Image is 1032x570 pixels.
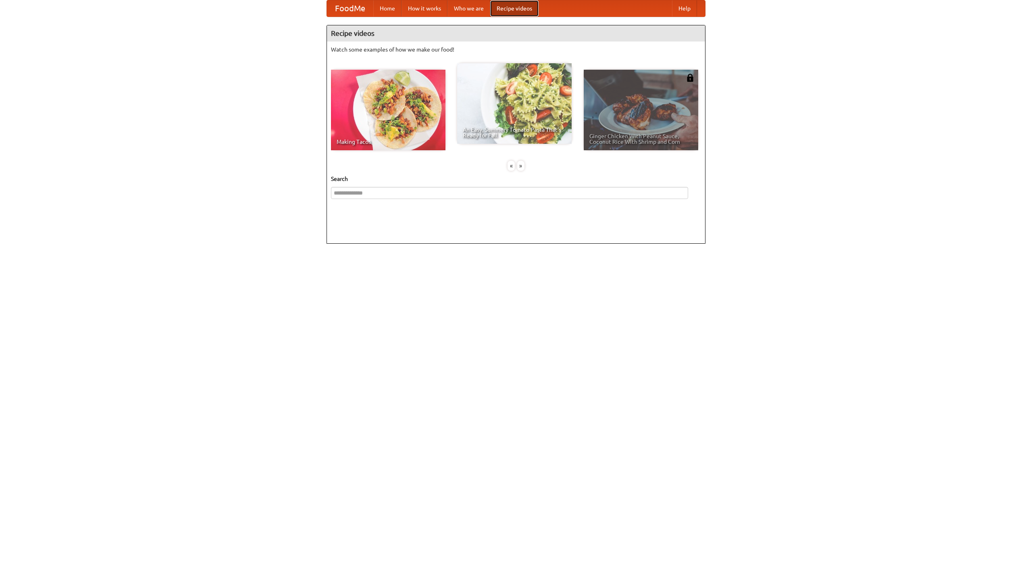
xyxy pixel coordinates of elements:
h5: Search [331,175,701,183]
span: Making Tacos [337,139,440,145]
a: An Easy, Summery Tomato Pasta That's Ready for Fall [457,63,572,144]
img: 483408.png [686,74,694,82]
a: How it works [402,0,447,17]
a: Help [672,0,697,17]
span: An Easy, Summery Tomato Pasta That's Ready for Fall [463,127,566,138]
p: Watch some examples of how we make our food! [331,46,701,54]
h4: Recipe videos [327,25,705,41]
div: « [508,161,515,171]
div: » [517,161,524,171]
a: Who we are [447,0,490,17]
a: Recipe videos [490,0,539,17]
a: Home [373,0,402,17]
a: Making Tacos [331,70,445,150]
a: FoodMe [327,0,373,17]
